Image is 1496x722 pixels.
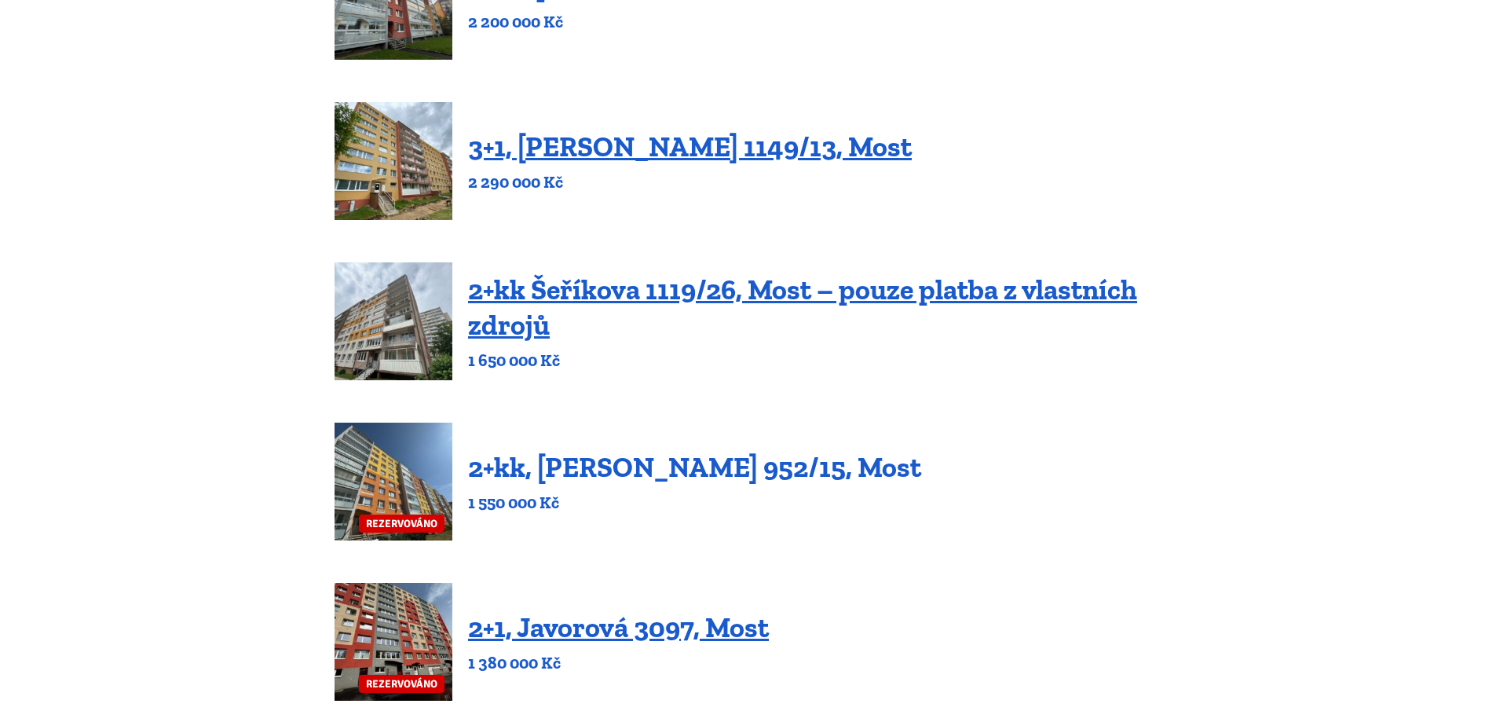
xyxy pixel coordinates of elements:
[335,583,452,701] a: REZERVOVÁNO
[468,492,921,514] p: 1 550 000 Kč
[468,350,1161,372] p: 1 650 000 Kč
[468,273,1137,342] a: 2+kk Šeříkova 1119/26, Most – pouze platba z vlastních zdrojů
[468,450,921,484] a: 2+kk, [PERSON_NAME] 952/15, Most
[468,171,912,193] p: 2 290 000 Kč
[468,130,912,163] a: 3+1, [PERSON_NAME] 1149/13, Most
[468,610,769,644] a: 2+1, Javorová 3097, Most
[468,652,769,674] p: 1 380 000 Kč
[335,423,452,541] a: REZERVOVÁNO
[468,11,808,33] p: 2 200 000 Kč
[359,675,444,693] span: REZERVOVÁNO
[359,515,444,533] span: REZERVOVÁNO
